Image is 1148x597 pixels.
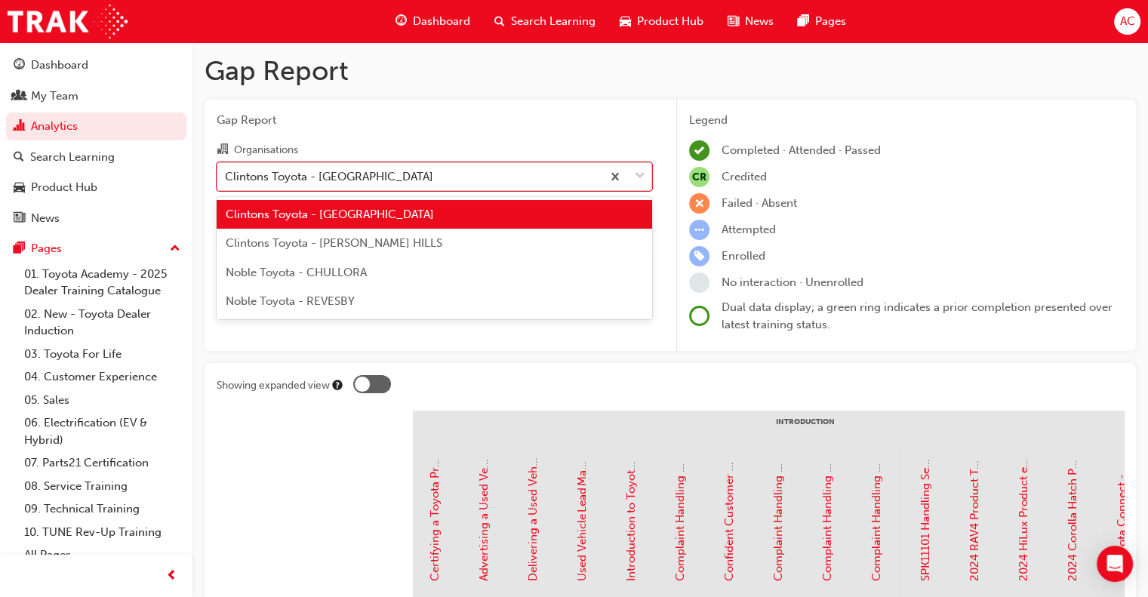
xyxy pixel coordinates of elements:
[217,112,652,129] span: Gap Report
[722,143,881,157] span: Completed · Attended · Passed
[722,170,767,183] span: Credited
[14,151,24,165] span: search-icon
[14,59,25,72] span: guage-icon
[635,167,645,186] span: down-icon
[14,120,25,134] span: chart-icon
[689,140,709,161] span: learningRecordVerb_COMPLETE-icon
[8,5,128,38] img: Trak
[6,51,186,79] a: Dashboard
[6,143,186,171] a: Search Learning
[217,143,228,157] span: organisation-icon
[205,54,1136,88] h1: Gap Report
[234,143,298,158] div: Organisations
[226,266,367,279] span: Noble Toyota - CHULLORA
[608,6,716,37] a: car-iconProduct Hub
[18,521,186,544] a: 10. TUNE Rev-Up Training
[31,179,97,196] div: Product Hub
[689,246,709,266] span: learningRecordVerb_ENROLL-icon
[226,236,442,250] span: Clintons Toyota - [PERSON_NAME] HILLS
[1115,419,1128,581] a: myToyota Connect - eLearning
[31,210,60,227] div: News
[1097,546,1133,582] div: Open Intercom Messenger
[494,12,505,31] span: search-icon
[722,196,797,210] span: Failed · Absent
[31,240,62,257] div: Pages
[383,6,482,37] a: guage-iconDashboard
[226,208,434,221] span: Clintons Toyota - [GEOGRAPHIC_DATA]
[6,82,186,110] a: My Team
[18,411,186,451] a: 06. Electrification (EV & Hybrid)
[14,212,25,226] span: news-icon
[6,112,186,140] a: Analytics
[166,567,177,586] span: prev-icon
[815,13,846,30] span: Pages
[395,12,407,31] span: guage-icon
[689,167,709,187] span: null-icon
[413,13,470,30] span: Dashboard
[689,112,1124,129] div: Legend
[786,6,858,37] a: pages-iconPages
[6,235,186,263] button: Pages
[18,365,186,389] a: 04. Customer Experience
[331,378,344,392] div: Tooltip anchor
[6,48,186,235] button: DashboardMy TeamAnalyticsSearch LearningProduct HubNews
[722,275,863,289] span: No interaction · Unenrolled
[1114,8,1140,35] button: AC
[689,193,709,214] span: learningRecordVerb_FAIL-icon
[30,149,115,166] div: Search Learning
[722,300,1113,331] span: Dual data display; a green ring indicates a prior completion presented over latest training status.
[225,168,433,185] div: Clintons Toyota - [GEOGRAPHIC_DATA]
[798,12,809,31] span: pages-icon
[226,294,355,308] span: Noble Toyota - REVESBY
[18,343,186,366] a: 03. Toyota For Life
[6,174,186,202] a: Product Hub
[217,378,330,393] div: Showing expanded view
[745,13,774,30] span: News
[1017,421,1030,581] a: 2024 HiLux Product eLearning
[689,220,709,240] span: learningRecordVerb_ATTEMPT-icon
[31,88,78,105] div: My Team
[14,90,25,103] span: people-icon
[716,6,786,37] a: news-iconNews
[722,223,776,236] span: Attempted
[637,13,703,30] span: Product Hub
[18,303,186,343] a: 02. New - Toyota Dealer Induction
[31,57,88,74] div: Dashboard
[968,432,981,581] a: 2024 RAV4 Product Training
[18,475,186,498] a: 08. Service Training
[482,6,608,37] a: search-iconSearch Learning
[18,263,186,303] a: 01. Toyota Academy - 2025 Dealer Training Catalogue
[511,13,596,30] span: Search Learning
[18,543,186,567] a: All Pages
[722,395,736,581] a: Confident Customer Conversations
[170,239,180,259] span: up-icon
[18,451,186,475] a: 07. Parts21 Certification
[689,272,709,293] span: learningRecordVerb_NONE-icon
[6,205,186,232] a: News
[1119,13,1134,30] span: AC
[18,389,186,412] a: 05. Sales
[14,181,25,195] span: car-icon
[1066,388,1079,581] a: 2024 Corolla Hatch Product Training
[728,12,739,31] span: news-icon
[620,12,631,31] span: car-icon
[722,249,765,263] span: Enrolled
[18,497,186,521] a: 09. Technical Training
[14,242,25,256] span: pages-icon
